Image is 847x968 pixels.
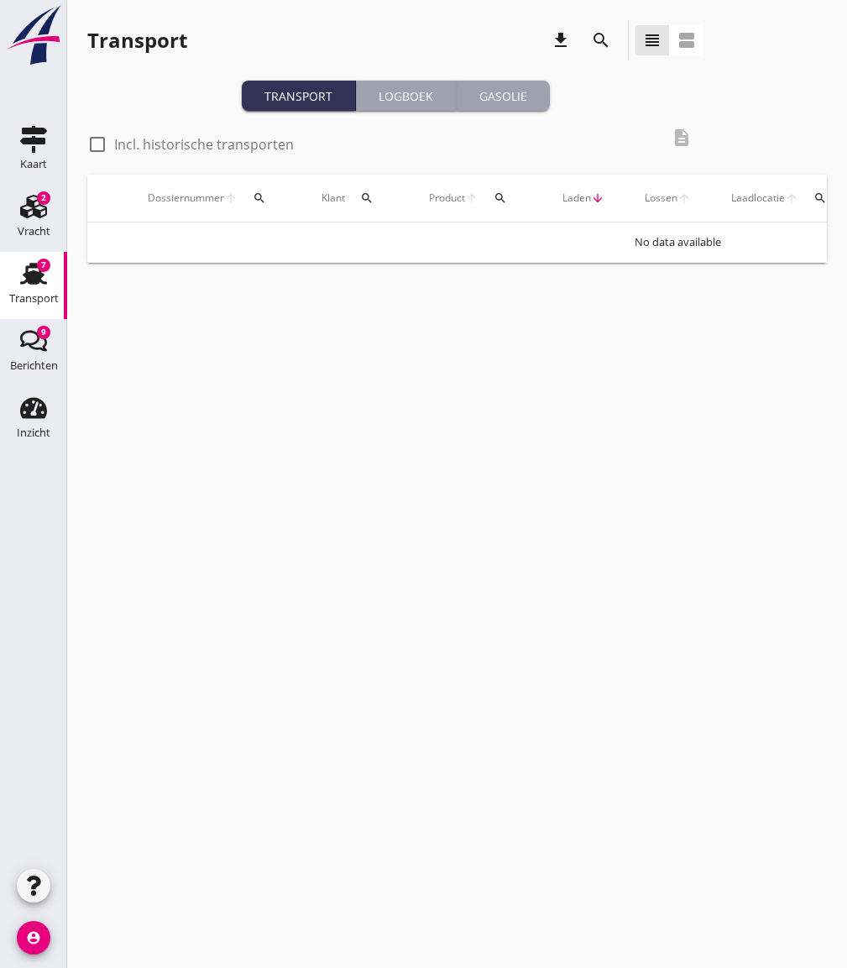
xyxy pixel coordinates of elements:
[356,81,457,111] button: Logboek
[645,191,677,206] span: Lossen
[248,87,348,105] div: Transport
[9,293,59,304] div: Transport
[37,259,50,272] div: 7
[3,4,64,66] img: logo-small.a267ee39.svg
[17,427,50,438] div: Inzicht
[87,27,187,54] div: Transport
[429,191,465,206] span: Product
[37,326,50,339] div: 9
[114,136,294,153] label: Incl. historische transporten
[360,191,374,205] i: search
[642,30,662,50] i: view_headline
[591,30,611,50] i: search
[562,191,591,206] span: Laden
[18,226,50,237] div: Vracht
[322,178,389,218] div: Klant
[591,191,604,205] i: arrow_downward
[731,191,785,206] span: Laadlocatie
[242,81,356,111] button: Transport
[463,87,543,105] div: Gasolie
[677,30,697,50] i: view_agenda
[253,191,266,205] i: search
[363,87,449,105] div: Logboek
[785,191,798,205] i: arrow_upward
[148,191,224,206] span: Dossiernummer
[677,191,691,205] i: arrow_upward
[224,191,238,205] i: arrow_upward
[457,81,550,111] button: Gasolie
[37,191,50,205] div: 2
[10,360,58,371] div: Berichten
[494,191,507,205] i: search
[17,921,50,955] i: account_circle
[551,30,571,50] i: download
[465,191,478,205] i: arrow_upward
[813,191,827,205] i: search
[20,159,47,170] div: Kaart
